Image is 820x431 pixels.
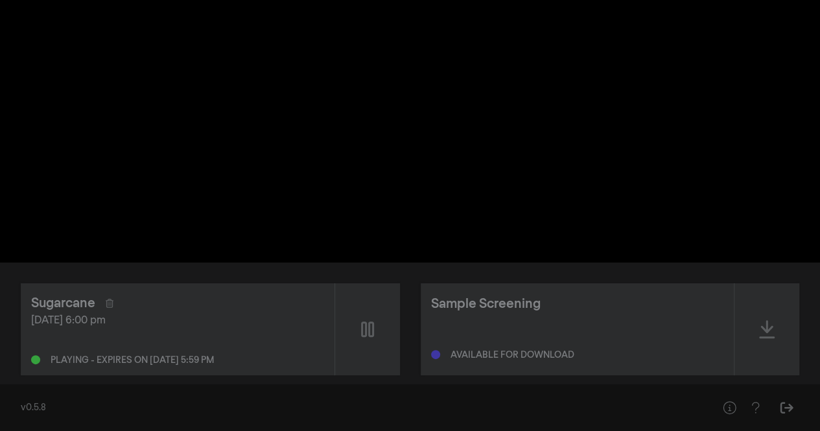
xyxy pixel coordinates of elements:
[31,313,324,329] div: [DATE] 6:00 pm
[31,294,95,313] div: Sugarcane
[742,395,768,421] button: Help
[773,395,799,421] button: Sign Out
[431,294,541,314] div: Sample Screening
[451,351,574,360] div: Available for download
[716,395,742,421] button: Help
[21,401,690,415] div: v0.5.8
[51,356,214,365] div: Playing - expires on [DATE] 5:59 pm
